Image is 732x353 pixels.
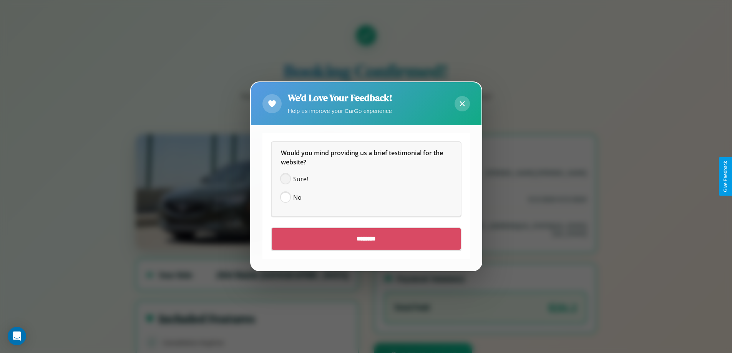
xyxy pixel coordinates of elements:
span: Would you mind providing us a brief testimonial for the website? [281,149,445,167]
p: Help us improve your CarGo experience [288,106,392,116]
div: Open Intercom Messenger [8,327,26,345]
span: Sure! [293,175,308,184]
h2: We'd Love Your Feedback! [288,91,392,104]
div: Give Feedback [723,161,728,192]
span: No [293,193,302,202]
